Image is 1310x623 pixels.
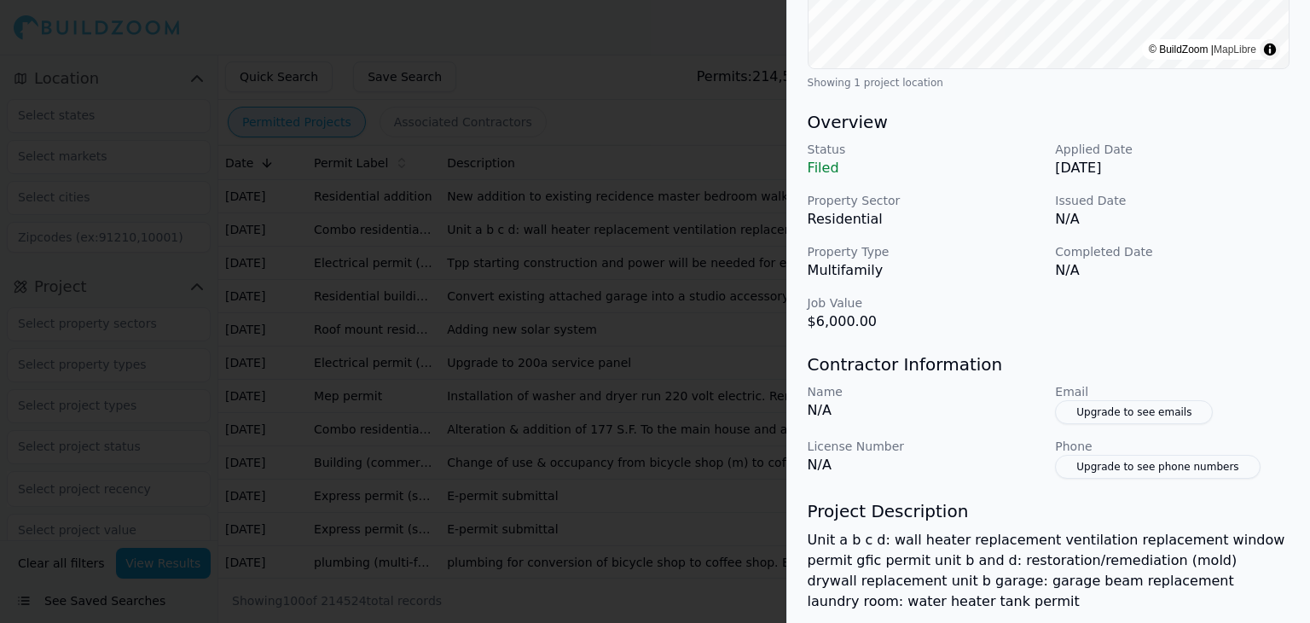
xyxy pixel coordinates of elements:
[1260,39,1280,60] summary: Toggle attribution
[808,455,1042,475] p: N/A
[1055,260,1290,281] p: N/A
[1055,400,1213,424] button: Upgrade to see emails
[1055,158,1290,178] p: [DATE]
[808,499,1290,523] h3: Project Description
[808,294,1042,311] p: Job Value
[808,158,1042,178] p: Filed
[1149,41,1256,58] div: © BuildZoom |
[808,243,1042,260] p: Property Type
[808,352,1290,376] h3: Contractor Information
[808,141,1042,158] p: Status
[808,383,1042,400] p: Name
[1055,455,1260,479] button: Upgrade to see phone numbers
[808,530,1290,612] p: Unit a b c d: wall heater replacement ventilation replacement window permit gfic permit unit b an...
[1214,44,1256,55] a: MapLibre
[1055,383,1290,400] p: Email
[808,311,1042,332] p: $6,000.00
[808,110,1290,134] h3: Overview
[1055,192,1290,209] p: Issued Date
[808,438,1042,455] p: License Number
[1055,438,1290,455] p: Phone
[1055,209,1290,230] p: N/A
[808,192,1042,209] p: Property Sector
[1055,243,1290,260] p: Completed Date
[808,76,1290,90] div: Showing 1 project location
[808,260,1042,281] p: Multifamily
[1055,141,1290,158] p: Applied Date
[808,400,1042,421] p: N/A
[808,209,1042,230] p: Residential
